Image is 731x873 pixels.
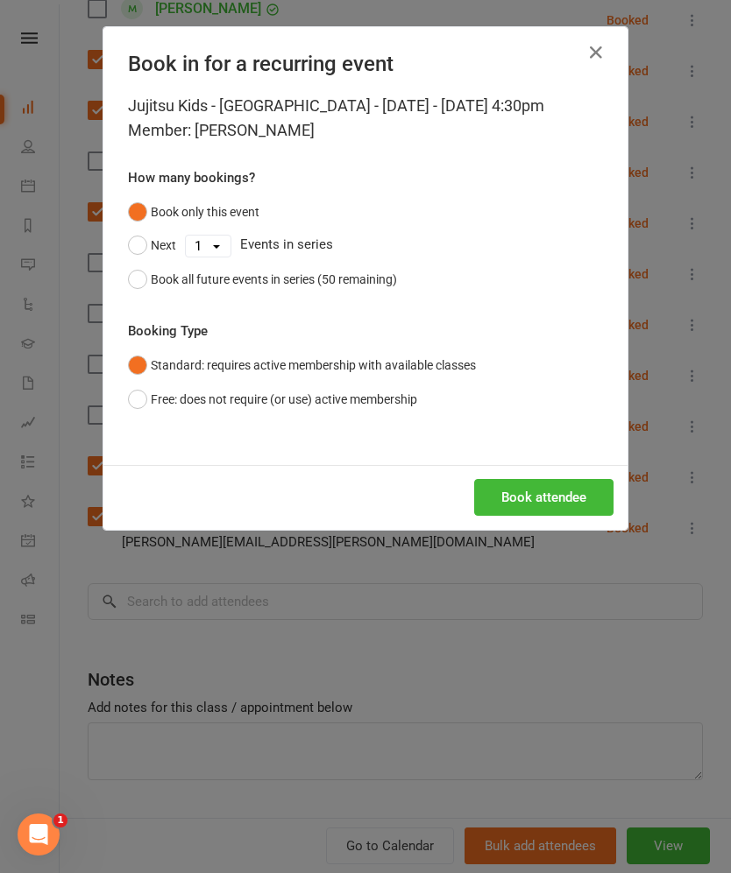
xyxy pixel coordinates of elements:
button: Book only this event [128,195,259,229]
h4: Book in for a recurring event [128,52,603,76]
span: 1 [53,813,67,827]
button: Free: does not require (or use) active membership [128,383,417,416]
iframe: Intercom live chat [18,813,60,855]
button: Book attendee [474,479,614,516]
div: Jujitsu Kids - [GEOGRAPHIC_DATA] - [DATE] - [DATE] 4:30pm Member: [PERSON_NAME] [128,94,603,143]
label: Booking Type [128,320,208,341]
div: Events in series [128,229,603,262]
button: Standard: requires active membership with available classes [128,348,476,382]
div: Book all future events in series (50 remaining) [151,270,397,289]
label: How many bookings? [128,167,255,188]
button: Book all future events in series (50 remaining) [128,263,397,296]
button: Next [128,229,176,262]
button: Close [582,39,610,67]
